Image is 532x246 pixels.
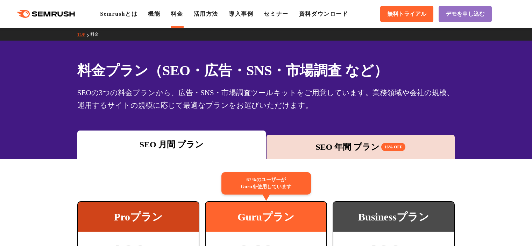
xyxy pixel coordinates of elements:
[446,10,485,18] span: デモを申し込む
[148,11,160,17] a: 機能
[206,202,326,232] div: Guruプラン
[100,11,137,17] a: Semrushとは
[264,11,288,17] a: セミナー
[299,11,348,17] a: 資料ダウンロード
[221,172,311,195] div: 67%のユーザーが Guruを使用しています
[229,11,253,17] a: 導入事例
[387,10,426,18] span: 無料トライアル
[333,202,454,232] div: Businessプラン
[381,143,405,151] span: 16% OFF
[439,6,492,22] a: デモを申し込む
[77,60,455,81] h1: 料金プラン（SEO・広告・SNS・市場調査 など）
[78,202,199,232] div: Proプラン
[171,11,183,17] a: 料金
[194,11,218,17] a: 活用方法
[90,32,104,37] a: 料金
[380,6,433,22] a: 無料トライアル
[270,141,452,153] div: SEO 年間 プラン
[81,138,262,151] div: SEO 月間 プラン
[77,32,90,37] a: TOP
[77,86,455,112] div: SEOの3つの料金プランから、広告・SNS・市場調査ツールキットをご用意しています。業務領域や会社の規模、運用するサイトの規模に応じて最適なプランをお選びいただけます。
